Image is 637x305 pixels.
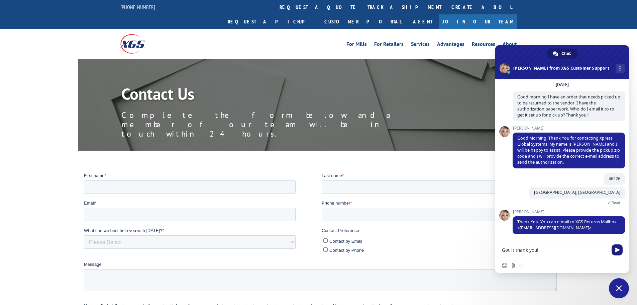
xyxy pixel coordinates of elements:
[612,244,623,255] span: Send
[513,126,625,131] span: [PERSON_NAME]
[121,86,422,105] h1: Contact Us
[519,263,525,268] span: Audio message
[121,110,422,139] p: Complete the form below and a member of our team will be in touch within 24 hours.
[556,83,569,87] div: [DATE]
[406,14,439,29] a: Agent
[346,42,367,49] a: For Mills
[411,42,430,49] a: Services
[609,278,629,298] a: Close chat
[223,14,319,29] a: Request a pickup
[609,176,620,181] span: 46226
[612,200,620,205] span: Read
[439,14,517,29] a: Join Our Team
[517,219,617,231] span: Thank You. You can e-mail to XGS Returns Mailbox <[EMAIL_ADDRESS][DOMAIN_NAME]>
[534,189,620,195] span: [GEOGRAPHIC_DATA], [GEOGRAPHIC_DATA]
[511,263,516,268] span: Send a file
[120,4,155,10] a: [PHONE_NUMBER]
[513,210,625,214] span: [PERSON_NAME]
[503,42,517,49] a: About
[547,49,577,59] a: Chat
[517,135,620,165] span: Good Morning! Thank You for contacting Xpress Global Systems. My name is [PERSON_NAME] and I will...
[561,49,571,59] span: Chat
[437,42,464,49] a: Advantages
[502,263,507,268] span: Insert an emoji
[319,14,406,29] a: Customer Portal
[517,94,620,118] span: Good morning I have an order that needs picked up to be returned to the vendor. I have the author...
[472,42,495,49] a: Resources
[502,241,609,258] textarea: Compose your message...
[374,42,404,49] a: For Retailers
